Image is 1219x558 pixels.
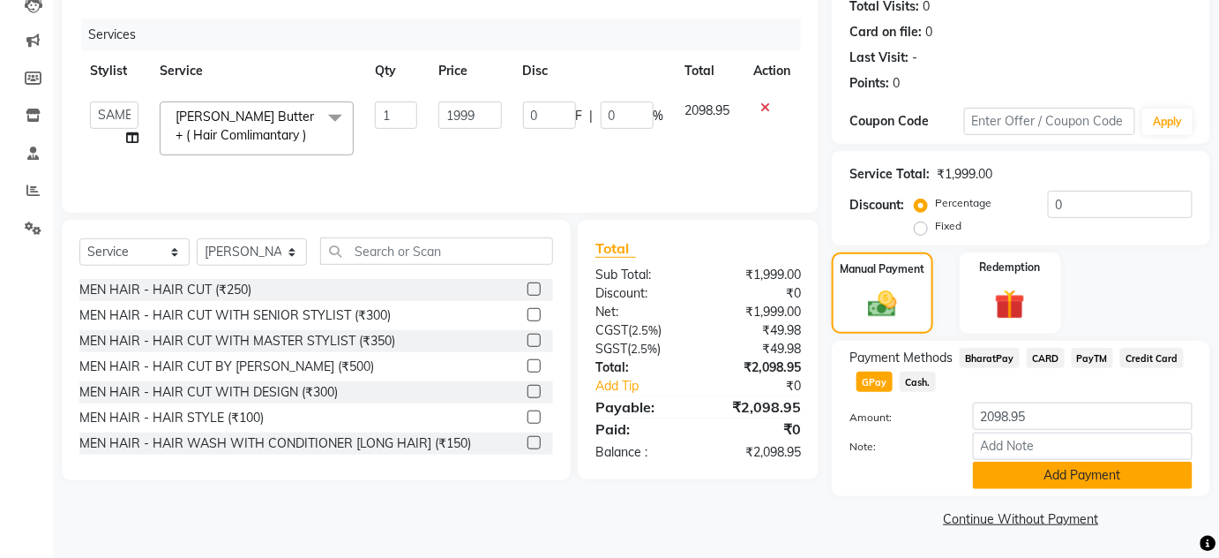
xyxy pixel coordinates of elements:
div: MEN HAIR - HAIR CUT WITH SENIOR STYLIST (₹300) [79,306,391,325]
span: F [576,107,583,125]
label: Percentage [935,195,991,211]
div: ₹1,999.00 [698,303,814,321]
label: Manual Payment [840,261,924,277]
span: | [590,107,594,125]
label: Note: [836,439,960,455]
div: Points: [849,74,889,93]
th: Action [743,51,801,91]
span: Total [595,239,636,258]
div: Total: [582,358,699,377]
div: ₹1,999.00 [698,266,814,284]
th: Stylist [79,51,149,91]
div: - [912,49,917,67]
a: Add Tip [582,377,717,396]
span: % [654,107,664,125]
input: Enter Offer / Coupon Code [964,108,1136,135]
a: x [306,127,314,143]
div: Sub Total: [582,266,699,284]
span: GPay [856,372,893,392]
span: PayTM [1072,348,1114,368]
th: Total [675,51,743,91]
div: ( ) [582,321,699,340]
label: Fixed [935,218,961,234]
div: MEN HAIR - HAIR CUT BY [PERSON_NAME] (₹500) [79,358,374,376]
input: Search or Scan [320,238,553,265]
div: ₹2,098.95 [698,358,814,377]
label: Amount: [836,410,960,426]
div: MEN HAIR - HAIR STYLE (₹100) [79,409,264,427]
div: MEN HAIR - HAIR CUT (₹250) [79,281,251,299]
div: Discount: [582,284,699,303]
span: CARD [1027,348,1065,368]
span: CGST [595,322,628,338]
div: Card on file: [849,23,922,41]
div: ₹0 [698,418,814,440]
div: Discount: [849,196,904,215]
div: Balance : [582,443,699,462]
span: 2.5% [632,323,658,337]
div: Last Visit: [849,49,909,67]
span: Cash. [900,372,936,392]
th: Disc [512,51,675,91]
div: MEN HAIR - HAIR CUT WITH MASTER STYLIST (₹350) [79,332,395,351]
label: Redemption [980,260,1041,275]
span: [PERSON_NAME] Butter + ( Hair Comlimantary ) [176,109,314,143]
div: Paid: [582,418,699,440]
div: Coupon Code [849,112,964,131]
div: ( ) [582,340,699,358]
span: Payment Methods [849,349,953,367]
th: Qty [364,51,428,91]
span: Credit Card [1120,348,1184,368]
div: Services [81,19,814,51]
div: ₹0 [717,377,814,396]
th: Service [149,51,364,91]
input: Amount [973,403,1193,430]
th: Price [428,51,512,91]
input: Add Note [973,433,1193,460]
div: Payable: [582,396,699,418]
div: ₹2,098.95 [698,443,814,462]
div: 0 [893,74,900,93]
button: Add Payment [973,462,1193,489]
div: Net: [582,303,699,321]
img: _gift.svg [985,286,1035,324]
div: ₹49.98 [698,321,814,340]
div: ₹0 [698,284,814,303]
div: ₹2,098.95 [698,396,814,418]
div: Service Total: [849,165,930,184]
div: 0 [925,23,932,41]
a: Continue Without Payment [835,510,1207,529]
button: Apply [1142,109,1193,135]
span: BharatPay [960,348,1020,368]
span: SGST [595,341,627,357]
span: 2098.95 [685,102,730,118]
div: MEN HAIR - HAIR CUT WITH DESIGN (₹300) [79,383,338,402]
div: ₹49.98 [698,340,814,358]
span: 2.5% [631,342,657,356]
img: _cash.svg [859,288,906,321]
div: ₹1,999.00 [937,165,992,184]
div: MEN HAIR - HAIR WASH WITH CONDITIONER [LONG HAIR] (₹150) [79,434,471,453]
